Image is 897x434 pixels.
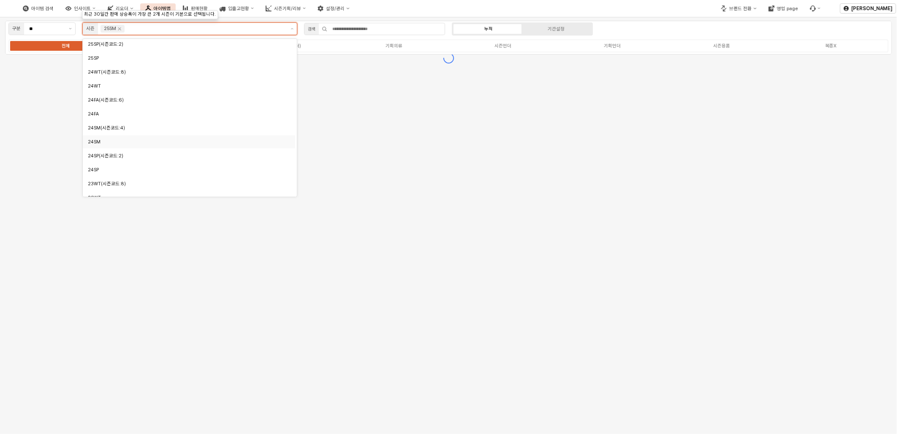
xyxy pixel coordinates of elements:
div: 25SM [104,25,116,33]
label: 복종X [776,42,886,49]
label: 시즌언더 [448,42,558,49]
div: 전체 [62,43,70,49]
div: 검색 [308,25,315,33]
div: 시즌용품 [713,43,730,49]
div: 24SM [88,139,285,145]
div: 아이템 검색 [31,6,54,11]
div: 24SM(시즌코드:4) [88,125,285,131]
div: 시즌기획/리뷰 [261,3,311,14]
div: 23WT(시즌코드:8) [88,181,285,187]
div: 리오더 [116,6,128,11]
label: 누적 [455,25,522,33]
button: 제안 사항 표시 [287,23,297,35]
div: 판매현황 [191,6,208,11]
div: 25SP(시즌코드:2) [88,41,285,47]
div: 인사이트 [60,3,101,14]
div: 설정/관리 [326,6,345,11]
div: 복종X [825,43,837,49]
div: 24WT [88,83,285,89]
div: 인사이트 [74,6,91,11]
label: 기획언더 [558,42,667,49]
div: 입출고현황 [215,3,259,14]
div: 24FA(시즌코드:6) [88,97,285,103]
label: 시즌용품 [667,42,777,49]
div: 24SP [88,167,285,173]
button: 제안 사항 표시 [65,23,75,35]
div: 시즌 [86,25,95,33]
div: Select an option [83,38,297,197]
div: 시즌언더 [495,43,511,49]
div: 24SP(시즌코드:2) [88,153,285,159]
p: [PERSON_NAME] [851,5,892,12]
div: 누적 [484,26,493,32]
div: 입출고현황 [228,6,249,11]
div: 25SP [88,55,285,61]
div: 아이템맵 [140,3,176,14]
div: 아이템맵 [154,6,171,11]
div: 구분 [12,25,21,33]
div: 설정/관리 [313,3,354,14]
div: 24FA [88,111,285,117]
div: 기획언더 [604,43,621,49]
label: 전체 [11,42,121,49]
div: 아이템 검색 [18,3,59,14]
div: 브랜드 전환 [729,6,752,11]
label: 기획의류 [339,42,448,49]
div: 영업 page [777,6,798,11]
div: 브랜드 전환 [716,3,761,14]
div: 기간설정 [548,26,565,32]
div: 시즌기획/리뷰 [274,6,301,11]
label: 기간설정 [522,25,590,33]
div: Remove 25SM [118,27,121,30]
div: 영업 page [764,3,803,14]
div: 버그 제보 및 기능 개선 요청 [805,3,826,14]
div: 판매현황 [177,3,213,14]
div: 24WT(시즌코드:8) [88,69,285,75]
div: 23WT [88,195,285,201]
div: 기획의류 [386,43,402,49]
div: 리오더 [102,3,138,14]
